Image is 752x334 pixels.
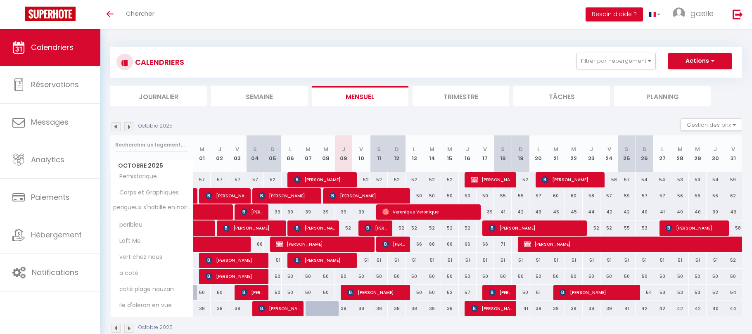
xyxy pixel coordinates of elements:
span: [PERSON_NAME] [365,220,388,236]
div: 50 [423,188,441,204]
div: 54 [724,285,742,300]
div: 57 [600,188,618,204]
div: 55 [494,188,512,204]
div: 39 [299,204,317,220]
th: 11 [370,135,388,172]
li: Tâches [513,86,610,106]
abbr: D [395,145,399,153]
div: 39 [707,204,724,220]
th: 03 [228,135,246,172]
div: 51 [423,253,441,268]
div: 41 [512,301,529,316]
div: 53 [671,285,689,300]
div: 40 [636,204,653,220]
div: 38 [193,301,211,316]
div: 52 [406,220,423,236]
div: 53 [689,285,707,300]
span: Calendriers [31,42,74,52]
div: 50 [600,269,618,284]
th: 28 [671,135,689,172]
div: 60 [565,188,583,204]
div: 42 [618,204,636,220]
div: 51 [600,253,618,268]
th: 24 [600,135,618,172]
span: [PERSON_NAME] [241,204,264,220]
abbr: L [537,145,540,153]
div: 50 [671,269,689,284]
div: 45 [547,204,565,220]
div: 57 [246,172,264,187]
div: 41 [618,301,636,316]
div: 50 [724,269,742,284]
div: 42 [600,204,618,220]
th: 09 [335,135,353,172]
div: 50 [423,285,441,300]
th: 05 [264,135,282,172]
span: Messages [31,117,69,127]
div: 54 [707,172,724,187]
abbr: M [571,145,576,153]
span: [PERSON_NAME] [294,220,335,236]
div: 50 [423,269,441,284]
span: [PERSON_NAME] [560,284,636,300]
div: 51 [388,253,406,268]
th: 21 [547,135,565,172]
span: Corps et Graphiques [112,188,181,197]
li: Journalier [110,86,207,106]
abbr: D [519,145,523,153]
th: 18 [494,135,512,172]
div: 51 [547,253,565,268]
span: Analytics [31,154,64,165]
div: 54 [636,172,653,187]
div: 38 [406,301,423,316]
th: 31 [724,135,742,172]
th: 06 [282,135,299,172]
abbr: D [270,145,275,153]
span: Hébergement [31,230,82,240]
th: 20 [529,135,547,172]
th: 26 [636,135,653,172]
div: 50 [317,285,335,300]
div: 66 [459,237,477,252]
span: [PERSON_NAME] [259,301,300,316]
div: 38 [335,301,353,316]
img: ... [673,7,685,20]
div: 50 [689,269,707,284]
abbr: L [289,145,292,153]
abbr: V [607,145,611,153]
button: Filtrer par hébergement [576,53,656,69]
span: [PERSON_NAME] [471,172,512,187]
div: 51 [406,253,423,268]
div: 42 [512,204,529,220]
div: 57 [529,188,547,204]
span: Loft Me [112,237,143,246]
div: 52 [583,220,600,236]
th: 30 [707,135,724,172]
span: [PERSON_NAME] [330,188,406,204]
div: 50 [370,269,388,284]
th: 13 [406,135,423,172]
div: 43 [724,204,742,220]
th: 10 [352,135,370,172]
span: [PERSON_NAME] [206,268,265,284]
abbr: S [501,145,505,153]
div: 38 [441,301,459,316]
div: 42 [689,301,707,316]
div: 57 [193,172,211,187]
div: 52 [352,172,370,187]
div: 41 [653,204,671,220]
th: 04 [246,135,264,172]
span: [PERSON_NAME] [294,172,353,187]
div: 52 [388,220,406,236]
abbr: M [447,145,452,153]
th: 07 [299,135,317,172]
div: 51 [494,253,512,268]
th: 22 [565,135,583,172]
th: 27 [653,135,671,172]
div: 44 [583,204,600,220]
div: 38 [228,301,246,316]
div: 50 [388,269,406,284]
abbr: S [253,145,257,153]
div: 52 [707,285,724,300]
div: 50 [459,188,477,204]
